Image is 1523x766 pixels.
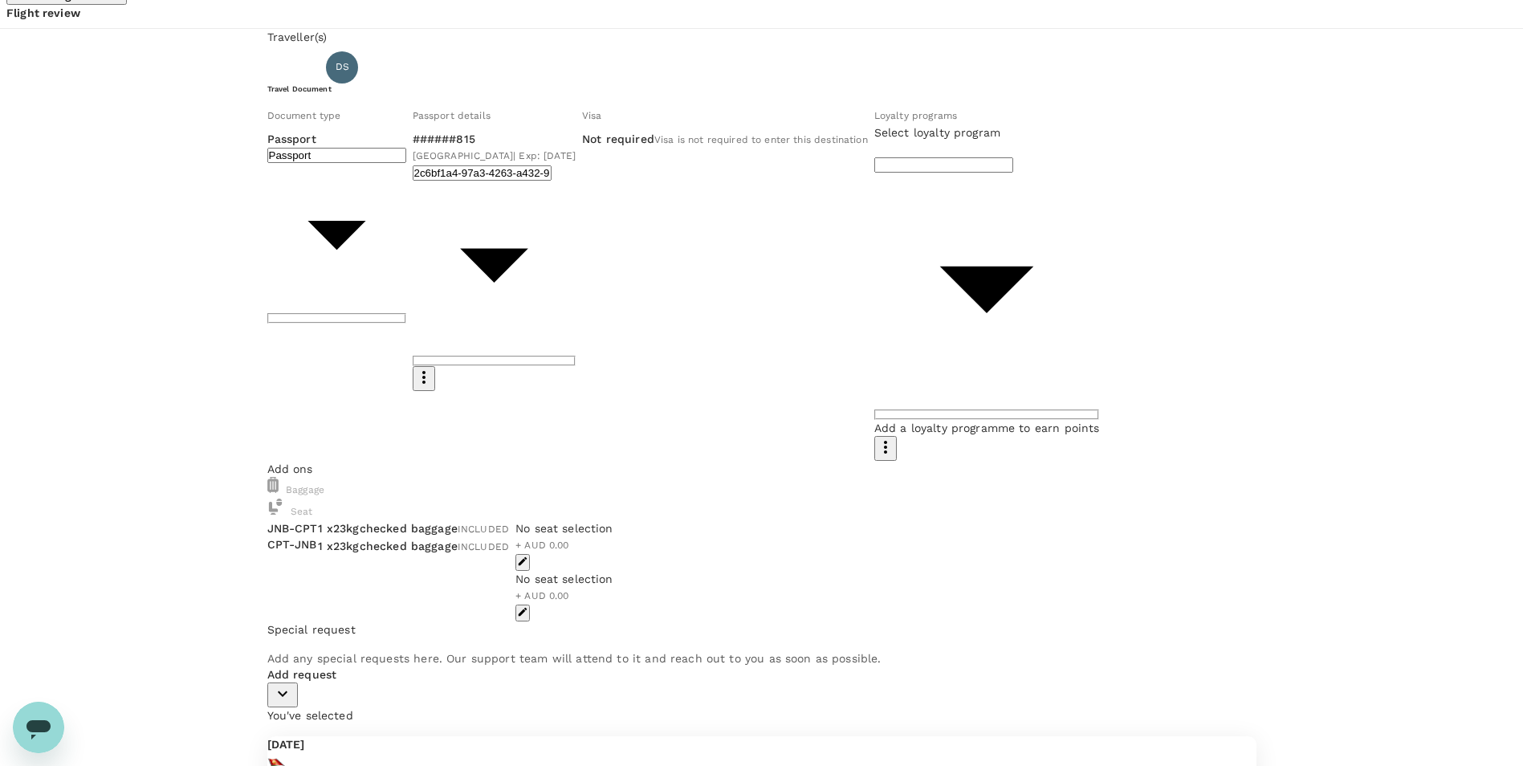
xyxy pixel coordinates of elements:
p: [DATE] [267,736,305,752]
div: No seat selection [515,520,613,536]
div: Seat [267,499,1256,520]
p: You've selected [267,707,1256,723]
span: 1 x 23kg checked baggage [318,522,458,535]
span: 1 x 23kg checked baggage [318,540,458,552]
img: baggage-icon [267,499,283,515]
p: Traveller 1 : [267,59,320,75]
span: + AUD 0.00 [515,540,569,551]
div: ######815[GEOGRAPHIC_DATA]| Exp: [DATE] [413,131,576,165]
span: Document type [267,110,341,121]
span: Passport details [413,110,491,121]
p: Not required [582,131,654,147]
span: Loyalty programs [874,110,957,121]
h6: Travel Document [267,84,1256,94]
p: Passport [267,131,406,147]
p: ######815 [413,131,576,147]
p: [PERSON_NAME] [PERSON_NAME] [364,59,555,75]
p: Add any special requests here. Our support team will attend to it and reach out to you as soon as... [267,650,1256,666]
span: [GEOGRAPHIC_DATA] | Exp: [DATE] [413,150,576,161]
p: JNB - CPT [267,520,318,536]
span: INCLUDED [458,541,509,552]
img: baggage-icon [267,477,279,493]
span: Add a loyalty programme to earn points [874,422,1100,434]
span: Visa [582,110,602,121]
p: Add request [267,666,1256,682]
p: Add ons [267,461,1256,477]
p: Special request [267,621,1256,638]
div: ​ [874,141,1100,157]
p: Flight review [6,5,1517,21]
p: Traveller(s) [267,29,1256,45]
span: + AUD 0.00 [515,590,569,601]
span: DS [336,59,349,75]
p: CPT - JNB [267,536,318,552]
p: Select loyalty program [874,124,1100,141]
div: Baggage [267,477,1256,499]
div: No seat selection [515,571,613,587]
span: Visa is not required to enter this destination [654,134,868,145]
span: INCLUDED [458,524,509,535]
iframe: Button to launch messaging window [13,702,64,753]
